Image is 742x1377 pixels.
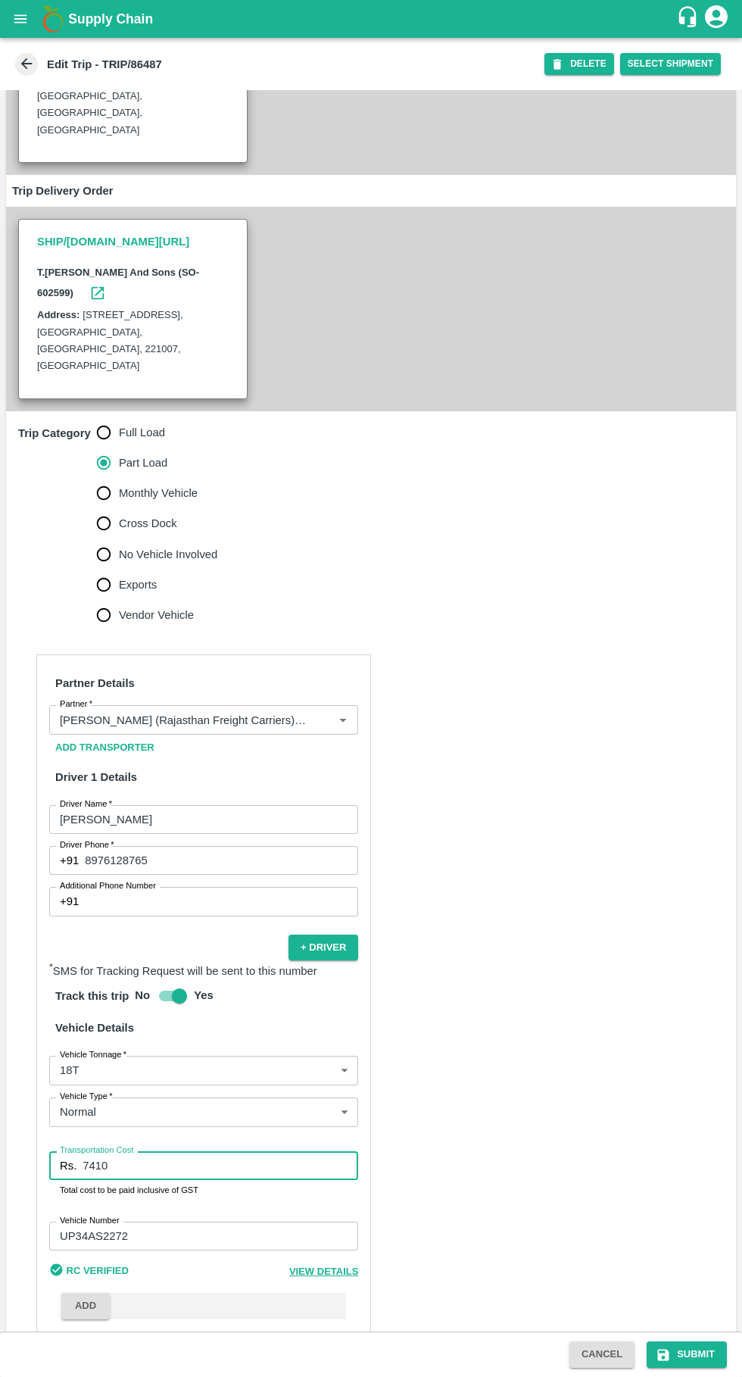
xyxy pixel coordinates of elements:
span: Cross Dock [119,515,177,532]
span: Vendor Vehicle [119,607,194,623]
label: Vehicle Type [60,1091,113,1103]
label: Vehicle Number [60,1215,120,1227]
strong: Trip Delivery Order [12,185,114,197]
strong: Driver 1 Details [55,771,137,783]
label: Driver Phone [60,839,114,851]
input: Select Partner [54,710,309,729]
div: trip_category [97,417,230,631]
img: logo [38,4,68,34]
label: Vehicle Tonnage [60,1049,126,1061]
b: RC Verified [67,1265,129,1276]
h3: SHIP/[DOMAIN_NAME][URL] [37,232,229,251]
button: Open [333,710,353,730]
a: Supply Chain [68,8,676,30]
p: Rs. [60,1157,76,1174]
b: Edit Trip - TRIP/86487 [47,58,162,70]
h6: Track this trip [49,980,135,1012]
button: + Driver [288,935,358,961]
p: +91 [60,893,79,910]
p: No [135,987,150,1004]
button: Cancel [569,1341,634,1368]
h6: Trip Category [12,417,97,631]
label: [PERSON_NAME], [GEOGRAPHIC_DATA], [GEOGRAPHIC_DATA], [GEOGRAPHIC_DATA] [37,73,167,136]
button: open drawer [3,2,38,36]
p: Total cost to be paid inclusive of GST [60,1183,348,1197]
label: Transportation Cost [60,1144,133,1157]
button: Select Shipment [620,53,721,75]
div: customer-support [676,5,703,33]
span: View Details [289,1266,358,1277]
p: SMS for Tracking Request will be sent to this number [49,960,358,979]
span: Exports [119,576,157,593]
b: Supply Chain [68,11,153,27]
p: Normal [60,1104,96,1120]
button: Add [61,1293,110,1319]
label: Address: [37,309,79,320]
p: 18T [60,1062,79,1079]
button: Submit [647,1341,727,1368]
label: [STREET_ADDRESS], [GEOGRAPHIC_DATA], [GEOGRAPHIC_DATA], 221007, [GEOGRAPHIC_DATA] [37,309,183,371]
button: DELETE [544,53,614,75]
b: T.[PERSON_NAME] And Sons (SO-602599) [37,267,199,298]
p: +91 [60,852,79,869]
input: Ex: TS07EX8889 [49,1222,358,1251]
b: Yes [194,989,214,1001]
button: Add Transporter [49,735,161,761]
span: Full Load [119,424,165,441]
span: Part Load [119,454,167,471]
label: Additional Phone Number [60,880,156,892]
span: Monthly Vehicle [119,485,198,501]
span: No Vehicle Involved [119,546,217,563]
label: Partner [60,698,92,710]
strong: Partner Details [55,677,135,689]
div: account of current user [703,3,730,35]
strong: Vehicle Details [55,1022,134,1034]
label: Driver Name [60,798,112,810]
